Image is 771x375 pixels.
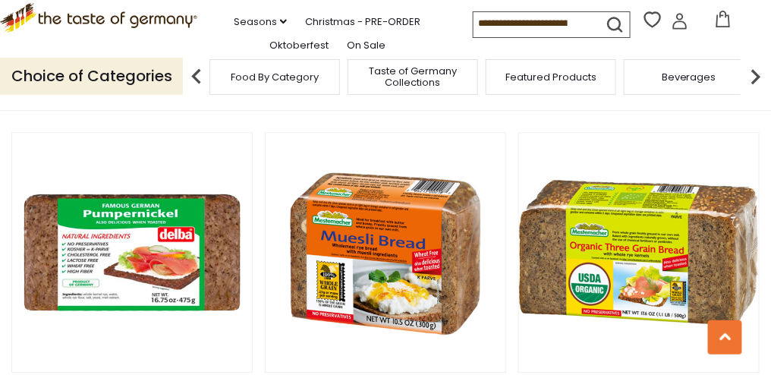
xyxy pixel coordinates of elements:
a: On Sale [347,37,385,54]
a: Christmas - PRE-ORDER [305,14,420,30]
a: Taste of Germany Collections [352,65,474,88]
a: Featured Products [505,71,596,83]
a: Oktoberfest [269,37,329,54]
img: Delba Traditional German Pumpernickel Whole Grain Bread 16.75 oz [12,133,252,373]
a: Beverages [662,71,716,83]
img: next arrow [741,61,771,92]
img: previous arrow [181,61,212,92]
a: Seasons [234,14,287,30]
img: Mestemacher Muesli Bread 10.5 oz. [266,133,505,373]
img: Mestemacher Organic Three Grain Bread 17.6 oz. [519,133,759,373]
a: Food By Category [231,71,319,83]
